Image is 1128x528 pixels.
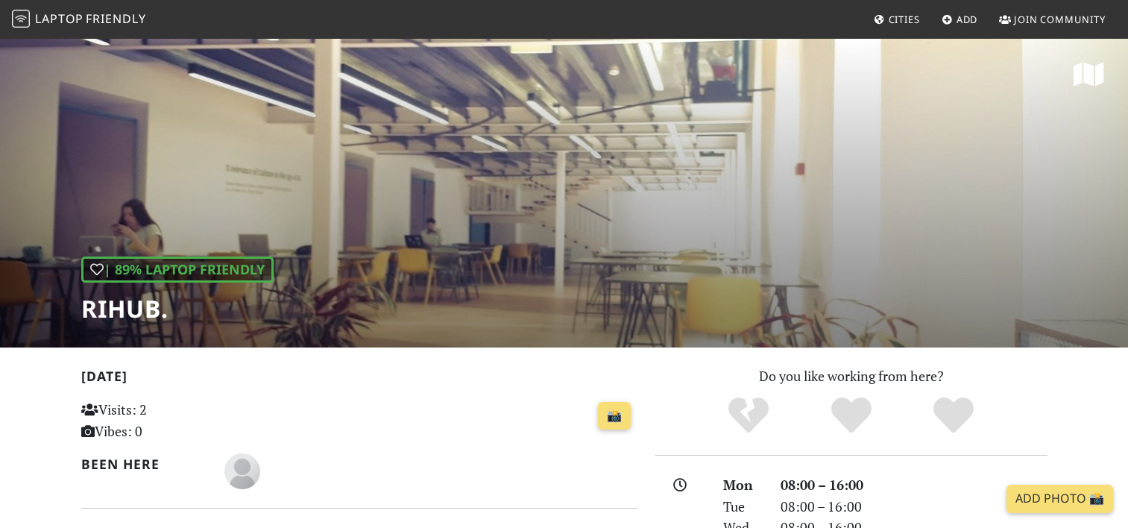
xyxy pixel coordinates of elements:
h2: [DATE] [81,368,637,390]
span: Cities [889,13,920,26]
span: Filip Albert [224,461,260,479]
a: Add [936,6,984,33]
div: No [697,395,800,436]
h1: RiHub. [81,295,274,323]
a: Cities [868,6,926,33]
a: LaptopFriendly LaptopFriendly [12,7,146,33]
img: LaptopFriendly [12,10,30,28]
p: Visits: 2 Vibes: 0 [81,399,255,442]
div: 08:00 – 16:00 [772,496,1056,518]
div: Definitely! [902,395,1005,436]
span: Friendly [86,10,145,27]
a: 📸 [598,402,631,430]
span: Laptop [35,10,84,27]
div: Mon [714,474,771,496]
a: Add Photo 📸 [1006,485,1113,513]
div: Yes [800,395,903,436]
div: 08:00 – 16:00 [772,474,1056,496]
p: Do you like working from here? [655,365,1047,387]
span: Join Community [1014,13,1106,26]
div: Tue [714,496,771,518]
h2: Been here [81,456,207,472]
img: blank-535327c66bd565773addf3077783bbfce4b00ec00e9fd257753287c682c7fa38.png [224,453,260,489]
div: In general, do you like working from here? [81,257,274,283]
a: Join Community [993,6,1112,33]
span: Add [957,13,978,26]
